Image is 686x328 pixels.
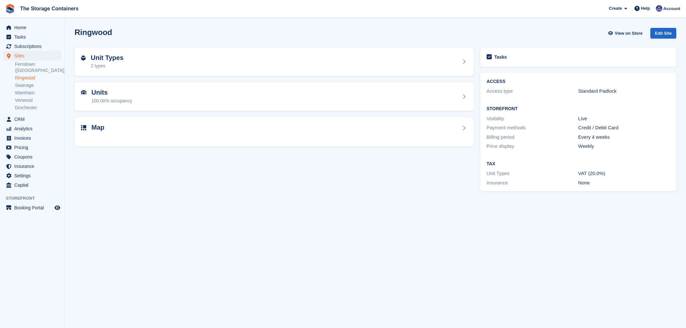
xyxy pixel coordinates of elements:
[487,179,578,187] div: Insurance
[578,88,670,95] div: Standard Padlock
[3,152,61,161] a: menu
[14,134,53,143] span: Invoices
[6,195,65,202] span: Storefront
[14,171,53,180] span: Settings
[15,61,61,74] a: Ferndown ([GEOGRAPHIC_DATA])
[91,89,132,96] h2: Units
[487,115,578,123] div: Visibility
[14,32,53,41] span: Tasks
[14,115,53,124] span: CRM
[3,171,61,180] a: menu
[14,124,53,133] span: Analytics
[487,106,670,111] h2: Storefront
[14,23,53,32] span: Home
[53,204,61,212] a: Preview store
[578,143,670,150] div: Weekly
[3,124,61,133] a: menu
[607,28,645,39] a: View on Store
[15,82,61,88] a: Swanage
[663,6,680,12] span: Account
[5,4,15,14] img: stora-icon-8386f47178a22dfd0bd8f6a31ec36ba5ce8667c1dd55bd0f319d3a0aa187defe.svg
[75,48,474,76] a: Unit Types 2 types
[487,170,578,177] div: Unit Types
[15,97,61,103] a: Verwood
[487,134,578,141] div: Billing period
[3,162,61,171] a: menu
[15,90,61,96] a: Wareham
[75,82,474,111] a: Units 100.00% occupancy
[14,42,53,51] span: Subscriptions
[487,143,578,150] div: Price display
[578,124,670,132] div: Credit / Debit Card
[3,115,61,124] a: menu
[578,115,670,123] div: Live
[641,5,650,12] span: Help
[15,105,61,111] a: Dorchester
[75,117,474,147] a: Map
[578,134,670,141] div: Every 4 weeks
[91,124,104,131] h2: Map
[578,170,670,177] div: VAT (20.0%)
[91,98,132,104] div: 100.00% occupancy
[15,75,61,81] a: Ringwood
[487,79,670,84] h2: ACCESS
[487,88,578,95] div: Access type
[578,179,670,187] div: None
[14,181,53,190] span: Capital
[615,30,643,37] span: View on Store
[3,51,61,60] a: menu
[81,125,86,130] img: map-icn-33ee37083ee616e46c38cad1a60f524a97daa1e2b2c8c0bc3eb3415660979fc1.svg
[14,162,53,171] span: Insurance
[81,55,86,61] img: unit-type-icn-2b2737a686de81e16bb02015468b77c625bbabd49415b5ef34ead5e3b44a266d.svg
[14,51,53,60] span: Sites
[3,203,61,212] a: menu
[3,42,61,51] a: menu
[3,23,61,32] a: menu
[14,203,53,212] span: Booking Portal
[91,54,124,62] h2: Unit Types
[3,32,61,41] a: menu
[487,161,670,167] h2: Tax
[3,181,61,190] a: menu
[75,28,112,37] h2: Ringwood
[91,63,124,69] div: 2 types
[81,90,86,95] img: unit-icn-7be61d7bf1b0ce9d3e12c5938cc71ed9869f7b940bace4675aadf7bd6d80202e.svg
[18,3,81,14] a: The Storage Containers
[3,143,61,152] a: menu
[494,54,507,60] h2: Tasks
[14,143,53,152] span: Pricing
[656,5,662,12] img: Dan Excell
[14,152,53,161] span: Coupons
[3,134,61,143] a: menu
[609,5,622,12] span: Create
[650,28,676,39] div: Edit Site
[650,28,676,41] a: Edit Site
[487,124,578,132] div: Payment methods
